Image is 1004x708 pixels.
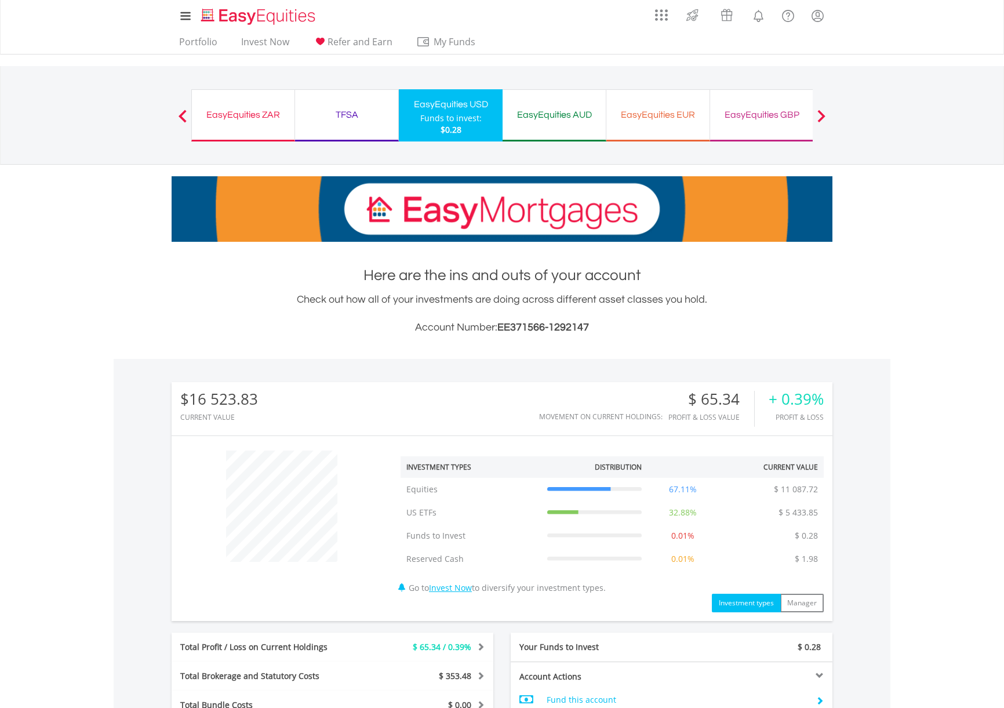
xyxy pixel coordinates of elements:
td: 67.11% [647,478,718,501]
a: My Profile [803,3,832,28]
a: Notifications [744,3,773,26]
span: $0.28 [441,124,461,135]
span: $ 353.48 [439,670,471,681]
a: AppsGrid [647,3,675,21]
td: $ 11 087.72 [768,478,824,501]
button: Previous [171,115,194,127]
div: EasyEquities AUD [510,107,599,123]
span: EE371566-1292147 [497,322,589,333]
div: Profit & Loss Value [668,413,754,421]
div: Distribution [595,462,642,472]
td: 0.01% [647,547,718,571]
div: $16 523.83 [180,391,258,408]
td: Equities [401,478,541,501]
div: Your Funds to Invest [511,641,672,653]
div: Go to to diversify your investment types. [392,445,832,612]
button: Next [810,115,833,127]
img: thrive-v2.svg [683,6,702,24]
a: Invest Now [429,582,472,593]
div: EasyEquities GBP [717,107,806,123]
div: TFSA [302,107,391,123]
div: Movement on Current Holdings: [539,413,663,420]
div: EasyEquities EUR [613,107,703,123]
img: vouchers-v2.svg [717,6,736,24]
h3: Account Number: [172,319,832,336]
th: Investment Types [401,456,541,478]
div: $ 65.34 [668,391,754,408]
td: $ 0.28 [789,524,824,547]
div: CURRENT VALUE [180,413,258,421]
td: $ 1.98 [789,547,824,571]
a: Home page [197,3,320,26]
td: US ETFs [401,501,541,524]
span: My Funds [416,34,492,49]
div: Funds to invest: [420,112,482,124]
button: Manager [780,594,824,612]
td: Reserved Cash [401,547,541,571]
td: $ 5 433.85 [773,501,824,524]
span: $ 0.28 [798,641,821,652]
a: Vouchers [710,3,744,24]
div: Check out how all of your investments are doing across different asset classes you hold. [172,292,832,336]
img: grid-menu-icon.svg [655,9,668,21]
span: Refer and Earn [328,35,392,48]
div: Total Brokerage and Statutory Costs [172,670,359,682]
a: Invest Now [237,36,294,54]
th: Current Value [718,456,824,478]
h1: Here are the ins and outs of your account [172,265,832,286]
span: $ 65.34 / 0.39% [413,641,471,652]
div: Total Profit / Loss on Current Holdings [172,641,359,653]
a: Refer and Earn [308,36,397,54]
button: Investment types [712,594,781,612]
div: + 0.39% [769,391,824,408]
div: Profit & Loss [769,413,824,421]
td: Funds to Invest [401,524,541,547]
a: Portfolio [174,36,222,54]
div: EasyEquities USD [406,96,496,112]
td: 32.88% [647,501,718,524]
img: EasyMortage Promotion Banner [172,176,832,242]
div: EasyEquities ZAR [199,107,288,123]
img: EasyEquities_Logo.png [199,7,320,26]
div: Account Actions [511,671,672,682]
a: FAQ's and Support [773,3,803,26]
td: 0.01% [647,524,718,547]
